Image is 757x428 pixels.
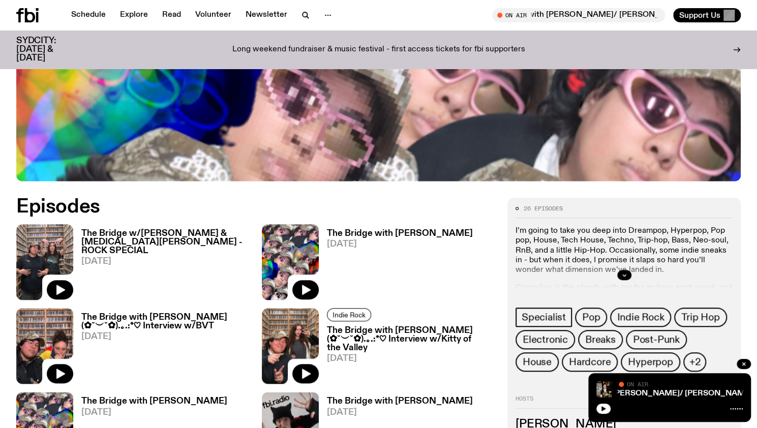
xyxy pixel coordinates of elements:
a: Schedule [65,8,112,22]
span: Hyperpop [628,356,673,368]
a: Indie Rock [327,308,371,321]
h3: The Bridge with [PERSON_NAME] (✿˘︶˘✿).｡.:*♡ Interview w/Kitty of the Valley [327,326,495,352]
p: Long weekend fundraiser & music festival - first access tickets for fbi supporters [232,45,525,54]
span: [DATE] [327,240,473,249]
span: Hardcore [569,356,611,368]
span: House [523,356,552,368]
a: Hardcore [562,352,618,372]
a: Breaks [578,330,623,349]
a: House [516,352,559,372]
button: Support Us [673,8,741,22]
img: Sam blankly stares at the camera, brightly lit by a camera flash wearing a hat collared shirt and... [596,381,613,398]
h3: The Bridge with [PERSON_NAME] (✿˘︶˘✿).｡.:*♡ Interview w/BVT [81,313,250,330]
span: Post-Punk [633,334,680,345]
a: Newsletter [239,8,293,22]
h3: The Bridge w/[PERSON_NAME] & [MEDICAL_DATA][PERSON_NAME] - ROCK SPECIAL [81,229,250,255]
span: Indie Rock [332,311,366,318]
a: The Bridge w/[PERSON_NAME] & [MEDICAL_DATA][PERSON_NAME] - ROCK SPECIAL[DATE] [73,229,250,300]
h2: Hosts [516,396,733,408]
button: On AirMornings with [PERSON_NAME]/ [PERSON_NAME] Takes on Sp*t*fy [492,8,665,22]
a: Electronic [516,330,575,349]
span: [DATE] [81,332,250,341]
span: Specialist [522,312,566,323]
span: [DATE] [81,408,227,417]
a: Pop [575,308,607,327]
a: Indie Rock [610,308,671,327]
h3: The Bridge with [PERSON_NAME] [327,229,473,238]
span: Indie Rock [617,312,664,323]
span: Trip Hop [681,312,719,323]
span: Support Us [679,11,720,20]
h3: The Bridge with [PERSON_NAME] [327,397,473,406]
a: The Bridge with [PERSON_NAME][DATE] [319,229,473,300]
a: Specialist [516,308,572,327]
a: Explore [114,8,154,22]
a: Read [156,8,187,22]
a: Trip Hop [674,308,726,327]
p: I’m going to take you deep into Dreampop, Hyperpop, Pop pop, House, Tech House, Techno, Trip-hop,... [516,226,733,275]
span: [DATE] [327,408,473,417]
a: Post-Punk [626,330,687,349]
span: [DATE] [327,354,495,363]
span: On Air [627,381,648,387]
span: +2 [689,356,701,368]
button: +2 [683,352,707,372]
a: The Bridge with [PERSON_NAME] (✿˘︶˘✿).｡.:*♡ Interview w/Kitty of the Valley[DATE] [319,326,495,384]
span: Breaks [585,334,616,345]
a: The Bridge with [PERSON_NAME] (✿˘︶˘✿).｡.:*♡ Interview w/BVT[DATE] [73,313,250,384]
span: Pop [582,312,600,323]
a: Hyperpop [621,352,680,372]
a: Volunteer [189,8,237,22]
h2: Episodes [16,198,495,216]
h3: The Bridge with [PERSON_NAME] [81,397,227,406]
span: Electronic [523,334,568,345]
span: [DATE] [81,257,250,266]
h3: SYDCITY: [DATE] & [DATE] [16,37,81,63]
span: 26 episodes [524,206,563,211]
